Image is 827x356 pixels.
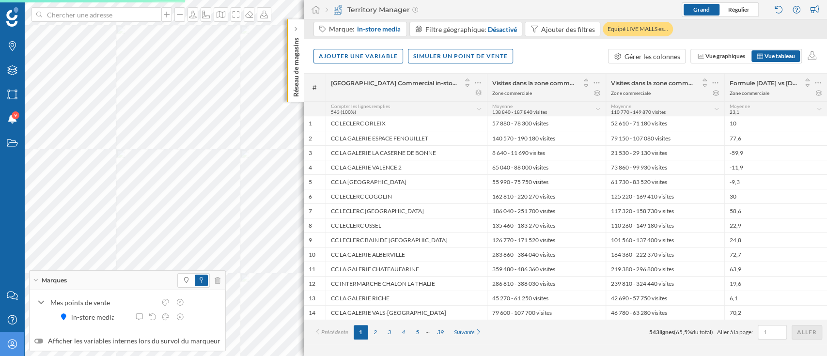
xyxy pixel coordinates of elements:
div: 14 [309,309,315,317]
div: 5 [309,178,312,186]
span: 543 (100%) [331,109,356,115]
span: 110 770 - 149 870 visites [611,109,666,115]
div: 8 [309,222,312,230]
div: CC LA GALERIE ALBERVILLE [326,247,487,262]
span: 543 [649,328,659,336]
div: 61 730 - 83 520 visites [606,174,724,189]
div: CC LECLERC [GEOGRAPHIC_DATA] [326,203,487,218]
span: Vue graphiques [705,52,745,60]
div: 79 600 - 107 700 visites [487,305,606,320]
span: Moyenne [611,103,631,109]
span: Régulier [728,6,749,13]
span: Assistance [16,7,62,15]
div: Mes points de vente [50,297,156,308]
span: Moyenne [730,103,750,109]
div: CC LA GALERIE CHATEAUFARINE [326,262,487,276]
div: 70,2 [724,305,827,320]
div: 3 [309,149,312,157]
div: 359 480 - 486 360 visites [487,262,606,276]
div: 11 [309,265,315,273]
div: 19,6 [724,276,827,291]
div: CC LECLERC USSEL [326,218,487,232]
div: CC LECLERC BAIN DE [GEOGRAPHIC_DATA] [326,232,487,247]
div: 239 810 - 324 440 visites [606,276,724,291]
div: 21 530 - 29 130 visites [606,145,724,160]
div: CC LA GALERIE VALS-[GEOGRAPHIC_DATA] [326,305,487,320]
div: Territory Manager [326,5,418,15]
div: 22,9 [724,218,827,232]
div: 24,8 [724,232,827,247]
span: Visites dans la zone commerciale ([DATE] à [DATE]) [611,79,695,87]
div: 30 [724,189,827,203]
div: 2 [309,135,312,142]
div: 7 [309,207,312,215]
div: 8 640 - 11 690 visites [487,145,606,160]
div: 42 690 - 57 750 visites [606,291,724,305]
div: 10 [724,116,827,131]
div: 125 220 - 169 410 visites [606,189,724,203]
div: 13 [309,294,315,302]
div: CC LECLERC ORLEIX [326,116,487,131]
div: 65 040 - 88 000 visites [487,160,606,174]
div: CC LECLERC COGOLIN [326,189,487,203]
span: [GEOGRAPHIC_DATA] Commercial in-store media [331,79,458,87]
span: # [309,83,321,92]
div: Zone commerciale [730,90,769,96]
div: 283 860 - 384 040 visites [487,247,606,262]
div: Zone commerciale [492,90,532,96]
div: 55 990 - 75 750 visites [487,174,606,189]
img: territory-manager.svg [333,5,343,15]
span: du total). [692,328,715,336]
div: -59,9 [724,145,827,160]
span: Visites dans la zone commerciale ([DATE] à [DATE]) [492,79,577,87]
div: 6 [309,193,312,201]
div: Désactivé [488,24,517,34]
div: 9 [309,236,312,244]
div: Ajouter des filtres [541,24,595,34]
div: 63,9 [724,262,827,276]
div: 57 880 - 78 300 visites [487,116,606,131]
span: ( [674,328,676,336]
span: 138 840 - 187 840 visites [492,109,547,115]
div: 117 320 - 158 730 visites [606,203,724,218]
span: Formule [DATE] vs [DATE] [730,79,798,87]
label: Afficher les variables internes lors du survol du marqueur [34,336,220,346]
div: 101 560 - 137 400 visites [606,232,724,247]
div: 4 [309,164,312,171]
span: Filtre géographique: [425,25,486,33]
div: 45 270 - 61 250 visites [487,291,606,305]
span: Marques [42,276,67,285]
span: 65,5% [676,328,692,336]
div: CC INTERMARCHE CHALON LA THALIE [326,276,487,291]
img: Logo Geoblink [6,7,18,27]
div: 219 380 - 296 800 visites [606,262,724,276]
div: 10 [309,251,315,259]
div: Equipé LIVE MALLS es… [603,22,673,36]
div: 1 [309,120,312,127]
div: 58,6 [724,203,827,218]
div: 286 810 - 388 030 visites [487,276,606,291]
div: 110 260 - 149 180 visites [606,218,724,232]
div: 77,6 [724,131,827,145]
span: 9 [14,110,17,120]
div: 135 460 - 183 270 visites [487,218,606,232]
div: in-store media [71,312,119,322]
div: 79 150 - 107 080 visites [606,131,724,145]
div: Zone commerciale [611,90,651,96]
div: 162 810 - 220 270 visites [487,189,606,203]
div: 12 [309,280,315,288]
div: Gérer les colonnes [624,51,680,62]
div: CC LA GALERIE ESPACE FENOUILLET [326,131,487,145]
input: 1 [761,327,784,337]
span: Compter les lignes remplies [331,103,390,109]
p: Réseau de magasins [291,34,301,97]
div: CC LA GALERIE RICHE [326,291,487,305]
span: lignes [659,328,674,336]
div: 140 570 - 190 180 visites [487,131,606,145]
span: Vue tableau [765,52,795,60]
div: -9,3 [724,174,827,189]
div: CC LA GALERIE VALENCE 2 [326,160,487,174]
div: 46 780 - 63 280 visites [606,305,724,320]
div: 126 770 - 171 520 visites [487,232,606,247]
span: in-store media [357,24,400,34]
